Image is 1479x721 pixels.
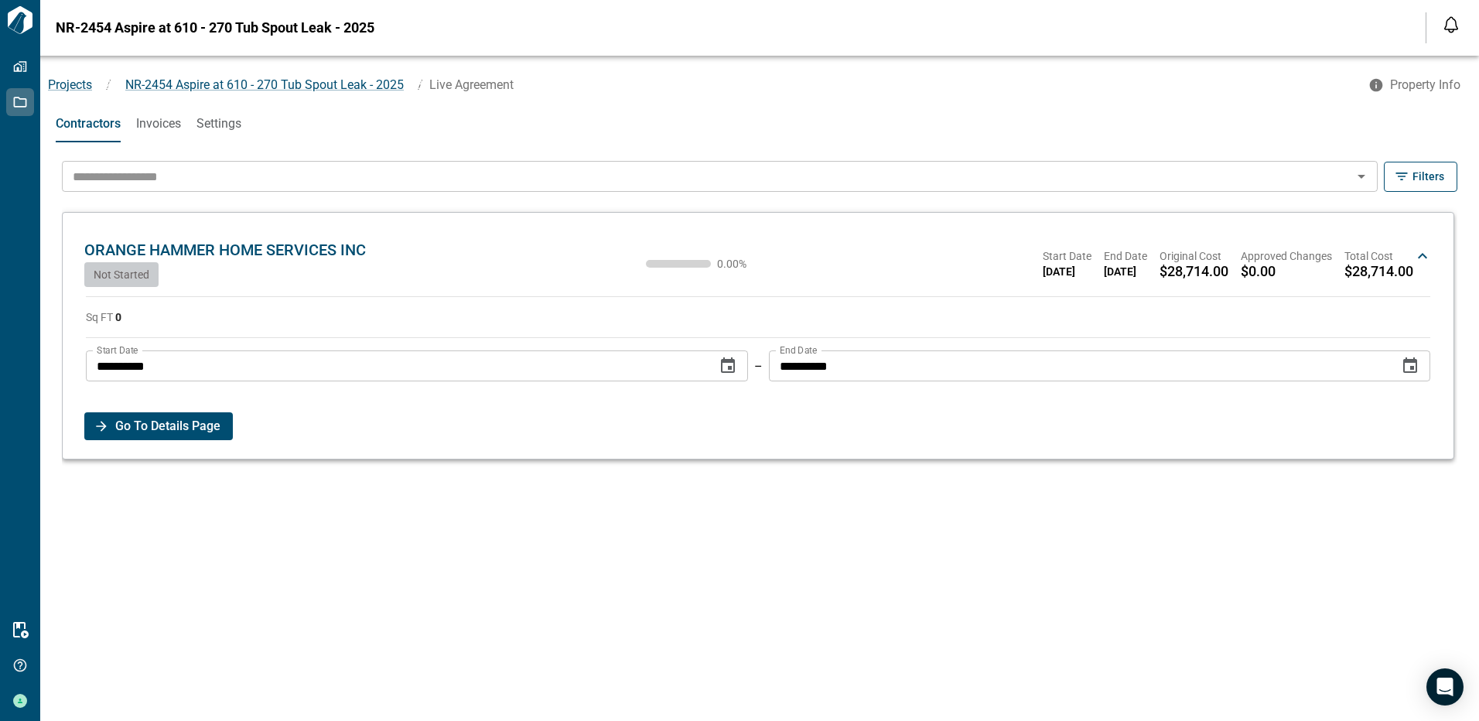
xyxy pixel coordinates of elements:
button: Open notification feed [1439,12,1464,37]
span: Filters [1412,169,1444,184]
span: $28,714.00 [1160,264,1228,279]
div: Open Intercom Messenger [1426,668,1464,706]
span: Go To Details Page [115,412,220,440]
a: Projects [48,77,92,92]
span: $28,714.00 [1344,264,1413,279]
span: NR-2454 Aspire at 610 - 270 Tub Spout Leak - 2025 [56,20,374,36]
span: Contractors [56,116,121,132]
span: [DATE] [1104,264,1147,279]
p: – [754,357,763,375]
span: 0.00 % [717,258,763,269]
nav: breadcrumb [40,76,1359,94]
span: Property Info [1390,77,1460,93]
span: ORANGE HAMMER HOME SERVICES INC [84,241,366,259]
span: Original Cost [1160,248,1228,264]
span: Total Cost [1344,248,1413,264]
span: Sq FT [86,311,121,323]
div: ORANGE HAMMER HOME SERVICES INCNot Started0.00%Start Date[DATE]End Date[DATE]Original Cost$28,714... [78,225,1438,287]
span: [DATE] [1043,264,1091,279]
label: Start Date [97,343,138,357]
button: Property Info [1359,71,1473,99]
span: Live Agreement [429,77,514,92]
button: Go To Details Page [84,412,233,440]
span: $0.00 [1241,264,1276,279]
span: Settings [196,116,241,132]
span: NR-2454 Aspire at 610 - 270 Tub Spout Leak - 2025 [125,77,404,92]
span: End Date [1104,248,1147,264]
label: End Date [780,343,817,357]
span: Invoices [136,116,181,132]
div: base tabs [40,105,1479,142]
span: Start Date [1043,248,1091,264]
strong: 0 [115,311,121,323]
button: Open [1351,166,1372,187]
span: Approved Changes [1241,248,1332,264]
span: Not Started [94,268,149,281]
button: Filters [1384,162,1457,192]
